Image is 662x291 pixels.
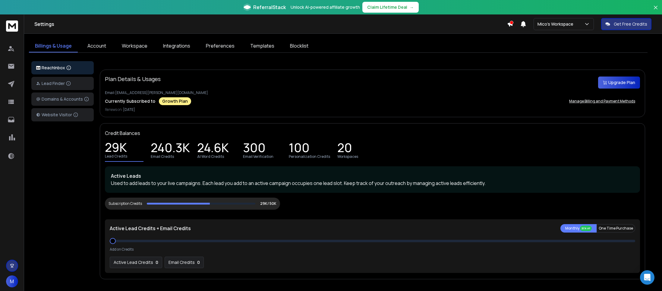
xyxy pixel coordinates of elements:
[337,154,358,159] p: Workspaces
[105,107,640,112] p: Renews on:
[31,92,94,106] button: Domains & Accounts
[159,97,191,105] div: Growth Plan
[537,21,576,27] p: Mico's Workspace
[200,40,241,52] a: Preferences
[560,224,597,233] button: Monthly 20% off
[289,145,310,153] p: 100
[105,154,127,159] p: Lead Credits
[564,95,640,107] button: Manage Billing and Payment Methods
[291,4,360,10] p: Unlock AI-powered affiliate growth
[105,130,140,137] p: Credit Balances
[598,77,640,89] button: Upgrade Plan
[243,154,273,159] p: Email Verification
[111,172,634,180] p: Active Leads
[114,259,153,265] p: Active Lead Credits
[31,108,94,121] button: Website Visitor
[6,275,18,287] button: M
[169,259,195,265] p: Email Credits
[652,4,660,18] button: Close banner
[284,40,314,52] a: Blocklist
[337,145,352,153] p: 20
[289,154,330,159] p: Personalization Credits
[156,259,158,265] p: 0
[31,61,94,74] button: ReachInbox
[105,90,640,95] p: Email: [EMAIL_ADDRESS][PERSON_NAME][DOMAIN_NAME]
[197,154,224,159] p: AI Word Credits
[597,224,635,233] button: One Time Purchase
[197,259,200,265] p: 0
[36,66,40,70] img: logo
[151,145,190,153] p: 240.3K
[110,225,191,232] p: Active Lead Credits + Email Credits
[123,107,135,112] span: [DATE]
[151,154,174,159] p: Email Credits
[81,40,112,52] a: Account
[260,201,276,206] p: 29K/ 50K
[105,75,161,83] p: Plan Details & Usages
[243,145,266,153] p: 300
[157,40,196,52] a: Integrations
[569,99,635,104] p: Manage Billing and Payment Methods
[362,2,419,13] button: Claim Lifetime Deal→
[109,201,142,206] div: Subscription Credits
[110,247,134,252] p: Add on Credits
[111,180,634,187] p: Used to add leads to your live campaigns. Each lead you add to an active campaign occupies one le...
[29,40,78,52] a: Billings & Usage
[116,40,153,52] a: Workspace
[105,98,155,104] p: Currently Subscribed to
[640,270,654,285] div: Open Intercom Messenger
[244,40,280,52] a: Templates
[614,21,647,27] p: Get Free Credits
[253,4,286,11] span: ReferralStack
[34,20,507,28] h1: Settings
[197,145,229,153] p: 24.6K
[31,77,94,90] button: Lead Finder
[105,144,127,153] p: 29K
[601,18,651,30] button: Get Free Credits
[410,4,414,10] span: →
[580,226,592,231] div: 20% off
